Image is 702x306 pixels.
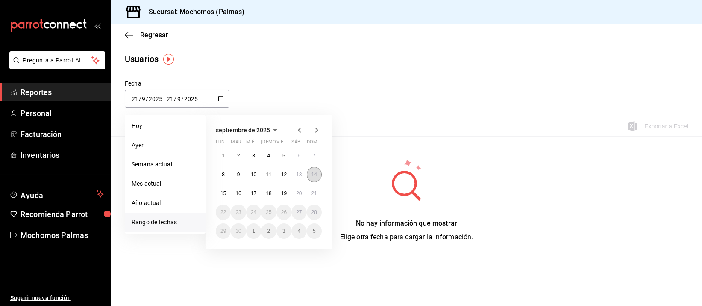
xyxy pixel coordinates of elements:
abbr: 10 de septiembre de 2025 [251,172,256,178]
abbr: 5 de septiembre de 2025 [282,153,285,159]
button: 22 de septiembre de 2025 [216,205,231,220]
button: 26 de septiembre de 2025 [276,205,291,220]
div: No hay información que mostrar [340,218,473,229]
span: - [164,95,165,102]
abbr: 22 de septiembre de 2025 [220,209,226,215]
button: 5 de septiembre de 2025 [276,148,291,163]
button: 7 de septiembre de 2025 [307,148,322,163]
abbr: sábado [291,139,300,148]
abbr: 7 de septiembre de 2025 [313,153,316,159]
span: / [174,95,176,102]
li: Ayer [125,136,206,155]
button: 15 de septiembre de 2025 [216,186,231,201]
abbr: 6 de septiembre de 2025 [297,153,300,159]
button: 5 de octubre de 2025 [307,223,322,239]
span: Elige otra fecha para cargar la información. [340,233,473,241]
span: Ayuda [21,189,93,199]
abbr: 29 de septiembre de 2025 [220,228,226,234]
abbr: 2 de octubre de 2025 [267,228,270,234]
abbr: 17 de septiembre de 2025 [251,190,256,196]
span: Personal [21,107,104,119]
abbr: 3 de septiembre de 2025 [252,153,255,159]
abbr: 28 de septiembre de 2025 [311,209,317,215]
abbr: domingo [307,139,317,148]
li: Mes actual [125,174,206,193]
abbr: 23 de septiembre de 2025 [235,209,241,215]
button: 6 de septiembre de 2025 [291,148,306,163]
span: Pregunta a Parrot AI [23,56,92,65]
button: 29 de septiembre de 2025 [216,223,231,239]
abbr: 14 de septiembre de 2025 [311,172,317,178]
input: Month [141,95,146,102]
abbr: 18 de septiembre de 2025 [266,190,271,196]
abbr: 26 de septiembre de 2025 [281,209,287,215]
abbr: 11 de septiembre de 2025 [266,172,271,178]
button: open_drawer_menu [94,22,101,29]
button: 16 de septiembre de 2025 [231,186,246,201]
abbr: 16 de septiembre de 2025 [235,190,241,196]
li: Semana actual [125,155,206,174]
abbr: 4 de octubre de 2025 [297,228,300,234]
abbr: 12 de septiembre de 2025 [281,172,287,178]
span: Reportes [21,86,104,98]
button: 10 de septiembre de 2025 [246,167,261,182]
abbr: 25 de septiembre de 2025 [266,209,271,215]
abbr: 1 de septiembre de 2025 [222,153,225,159]
div: Usuarios [125,53,159,65]
button: septiembre de 2025 [216,125,280,135]
span: / [181,95,184,102]
abbr: lunes [216,139,225,148]
abbr: 19 de septiembre de 2025 [281,190,287,196]
abbr: 9 de septiembre de 2025 [237,172,240,178]
abbr: 27 de septiembre de 2025 [296,209,302,215]
abbr: miércoles [246,139,254,148]
button: Pregunta a Parrot AI [9,51,105,69]
button: Regresar [125,31,168,39]
button: 9 de septiembre de 2025 [231,167,246,182]
button: 28 de septiembre de 2025 [307,205,322,220]
button: 20 de septiembre de 2025 [291,186,306,201]
abbr: 13 de septiembre de 2025 [296,172,302,178]
abbr: 1 de octubre de 2025 [252,228,255,234]
abbr: 30 de septiembre de 2025 [235,228,241,234]
img: Tooltip marker [163,54,174,65]
button: 13 de septiembre de 2025 [291,167,306,182]
button: 23 de septiembre de 2025 [231,205,246,220]
input: Day [166,95,174,102]
button: 25 de septiembre de 2025 [261,205,276,220]
button: 17 de septiembre de 2025 [246,186,261,201]
abbr: 15 de septiembre de 2025 [220,190,226,196]
input: Year [148,95,163,102]
button: 12 de septiembre de 2025 [276,167,291,182]
span: Facturación [21,128,104,140]
button: 3 de octubre de 2025 [276,223,291,239]
span: septiembre de 2025 [216,127,270,134]
li: Hoy [125,116,206,136]
button: 4 de septiembre de 2025 [261,148,276,163]
button: 1 de octubre de 2025 [246,223,261,239]
div: Fecha [125,79,229,88]
abbr: 20 de septiembre de 2025 [296,190,302,196]
span: Regresar [140,31,168,39]
button: 21 de septiembre de 2025 [307,186,322,201]
abbr: 8 de septiembre de 2025 [222,172,225,178]
button: 2 de septiembre de 2025 [231,148,246,163]
a: Pregunta a Parrot AI [6,62,105,71]
span: Recomienda Parrot [21,208,104,220]
input: Year [184,95,198,102]
button: 24 de septiembre de 2025 [246,205,261,220]
abbr: 3 de octubre de 2025 [282,228,285,234]
abbr: 4 de septiembre de 2025 [267,153,270,159]
abbr: 5 de octubre de 2025 [313,228,316,234]
span: Mochomos Palmas [21,229,104,241]
button: 30 de septiembre de 2025 [231,223,246,239]
abbr: jueves [261,139,311,148]
abbr: 21 de septiembre de 2025 [311,190,317,196]
button: 2 de octubre de 2025 [261,223,276,239]
button: 4 de octubre de 2025 [291,223,306,239]
abbr: 24 de septiembre de 2025 [251,209,256,215]
span: / [139,95,141,102]
button: 19 de septiembre de 2025 [276,186,291,201]
abbr: viernes [276,139,283,148]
